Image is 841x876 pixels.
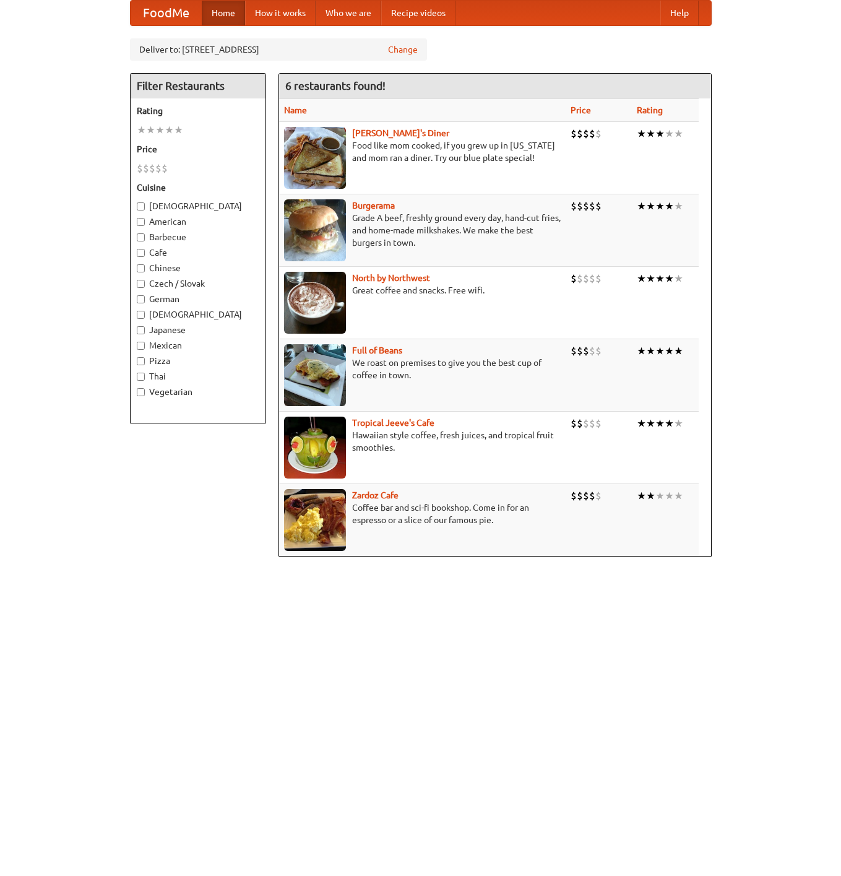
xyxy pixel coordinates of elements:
[137,326,145,334] input: Japanese
[589,127,595,141] li: $
[137,342,145,350] input: Mexican
[137,373,145,381] input: Thai
[137,311,145,319] input: [DEMOGRAPHIC_DATA]
[665,127,674,141] li: ★
[352,273,430,283] a: North by Northwest
[646,127,655,141] li: ★
[571,417,577,430] li: $
[655,417,665,430] li: ★
[646,344,655,358] li: ★
[589,199,595,213] li: $
[130,38,427,61] div: Deliver to: [STREET_ADDRESS]
[665,344,674,358] li: ★
[137,218,145,226] input: American
[137,143,259,155] h5: Price
[137,233,145,241] input: Barbecue
[146,123,155,137] li: ★
[589,344,595,358] li: $
[381,1,455,25] a: Recipe videos
[674,199,683,213] li: ★
[137,388,145,396] input: Vegetarian
[137,200,259,212] label: [DEMOGRAPHIC_DATA]
[583,127,589,141] li: $
[284,489,346,551] img: zardoz.jpg
[646,417,655,430] li: ★
[352,128,449,138] a: [PERSON_NAME]'s Diner
[665,199,674,213] li: ★
[583,199,589,213] li: $
[352,418,434,428] a: Tropical Jeeve's Cafe
[137,357,145,365] input: Pizza
[352,345,402,355] b: Full of Beans
[571,489,577,503] li: $
[571,127,577,141] li: $
[655,489,665,503] li: ★
[137,308,259,321] label: [DEMOGRAPHIC_DATA]
[155,123,165,137] li: ★
[655,127,665,141] li: ★
[137,293,259,305] label: German
[137,295,145,303] input: German
[284,212,561,249] p: Grade A beef, freshly ground every day, hand-cut fries, and home-made milkshakes. We make the bes...
[284,501,561,526] p: Coffee bar and sci-fi bookshop. Come in for an espresso or a slice of our famous pie.
[577,489,583,503] li: $
[284,127,346,189] img: sallys.jpg
[137,105,259,117] h5: Rating
[665,417,674,430] li: ★
[137,277,259,290] label: Czech / Slovak
[155,162,162,175] li: $
[577,344,583,358] li: $
[637,417,646,430] li: ★
[137,162,143,175] li: $
[674,127,683,141] li: ★
[137,264,145,272] input: Chinese
[137,123,146,137] li: ★
[589,272,595,285] li: $
[202,1,245,25] a: Home
[595,199,602,213] li: $
[316,1,381,25] a: Who we are
[162,162,168,175] li: $
[595,417,602,430] li: $
[137,324,259,336] label: Japanese
[388,43,418,56] a: Change
[284,139,561,164] p: Food like mom cooked, if you grew up in [US_STATE] and mom ran a diner. Try our blue plate special!
[674,344,683,358] li: ★
[655,272,665,285] li: ★
[637,199,646,213] li: ★
[595,127,602,141] li: $
[595,344,602,358] li: $
[137,262,259,274] label: Chinese
[595,272,602,285] li: $
[165,123,174,137] li: ★
[637,344,646,358] li: ★
[583,344,589,358] li: $
[637,489,646,503] li: ★
[143,162,149,175] li: $
[137,386,259,398] label: Vegetarian
[352,490,399,500] a: Zardoz Cafe
[137,339,259,352] label: Mexican
[665,272,674,285] li: ★
[577,127,583,141] li: $
[646,199,655,213] li: ★
[174,123,183,137] li: ★
[583,272,589,285] li: $
[583,489,589,503] li: $
[352,201,395,210] a: Burgerama
[137,202,145,210] input: [DEMOGRAPHIC_DATA]
[137,370,259,383] label: Thai
[674,417,683,430] li: ★
[149,162,155,175] li: $
[284,429,561,454] p: Hawaiian style coffee, fresh juices, and tropical fruit smoothies.
[655,344,665,358] li: ★
[285,80,386,92] ng-pluralize: 6 restaurants found!
[583,417,589,430] li: $
[131,74,265,98] h4: Filter Restaurants
[589,489,595,503] li: $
